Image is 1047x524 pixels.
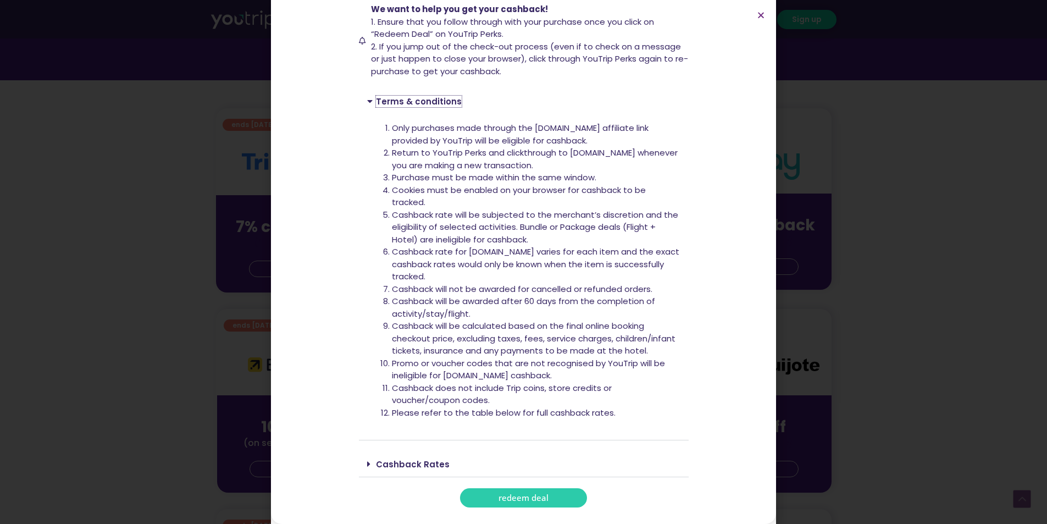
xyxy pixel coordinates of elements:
[376,96,462,107] a: Terms & conditions
[392,357,680,382] li: Promo or voucher codes that are not recognised by YouTrip will be ineligible for [DOMAIN_NAME] ca...
[392,209,680,246] li: Cashback rate will be subjected to the merchant’s discretion and the eligibility of selected acti...
[392,320,680,357] li: Cashback will be calculated based on the final online booking checkout price, excluding taxes, fe...
[359,451,689,477] div: Cashback Rates
[392,184,680,209] li: Cookies must be enabled on your browser for cashback to be tracked.
[392,122,680,147] li: Only purchases made through the [DOMAIN_NAME] affiliate link provided by YouTrip will be eligible...
[371,3,548,15] span: We want to help you get your cashback!
[359,89,689,114] div: Terms & conditions
[392,147,680,172] li: Return to YouTrip Perks and clickthrough to [DOMAIN_NAME] whenever you are making a new transaction.
[392,407,680,420] li: Please refer to the table below for full cashback rates.
[359,114,689,440] div: Terms & conditions
[392,382,680,407] li: Cashback does not include Trip coins, store credits or voucher/coupon codes.
[392,246,680,283] li: Cashback rate for [DOMAIN_NAME] varies for each item and the exact cashback rates would only be k...
[371,16,654,40] span: 1. Ensure that you follow through with your purchase once you click on “Redeem Deal” on YouTrip P...
[392,283,680,296] li: Cashback will not be awarded for cancelled or refunded orders.
[498,494,549,502] span: redeem deal
[392,172,680,184] li: Purchase must be made within the same window.
[376,459,450,470] a: Cashback Rates
[460,488,587,508] a: redeem deal
[371,41,688,77] span: 2. If you jump out of the check-out process (even if to check on a message or just happen to clos...
[392,295,680,320] li: Cashback will be awarded after 60 days from the completion of activity/stay/flight.
[757,11,765,19] a: Close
